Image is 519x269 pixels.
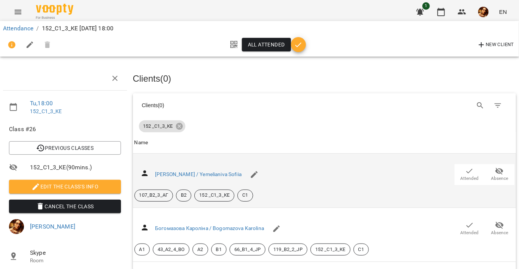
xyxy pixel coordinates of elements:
[485,218,515,239] button: Absence
[9,3,27,21] button: Menu
[142,102,318,109] div: Clients ( 0 )
[496,5,510,19] button: EN
[134,138,148,147] div: Name
[238,192,252,199] span: С1
[9,141,121,155] button: Previous Classes
[471,97,489,115] button: Search
[461,175,479,182] span: Attended
[15,143,115,152] span: Previous Classes
[36,24,39,33] li: /
[475,39,516,51] button: New Client
[30,100,53,107] a: Tu , 18:00
[9,125,121,134] span: Class #26
[269,246,307,253] span: 119_В2_2_JP
[155,171,242,177] a: [PERSON_NAME] / Yemelianiva Sofiia
[212,246,226,253] span: В1
[135,246,149,253] span: А1
[455,164,485,185] button: Attended
[491,175,508,182] span: Absence
[42,24,114,33] p: 152_С1_3_КЕ [DATE] 18:00
[489,97,507,115] button: Filter
[133,74,516,84] h3: Clients ( 0 )
[15,202,115,211] span: Cancel the class
[230,246,265,253] span: 66_В1_4_JP
[155,225,264,231] a: Богомазова Кароліна / Bogomazova Karolina
[9,219,24,234] img: 9dd00ee60830ec0099eaf902456f2b61.png
[491,230,508,236] span: Absence
[499,8,507,16] span: EN
[422,2,430,10] span: 1
[30,257,121,265] p: Room
[193,246,207,253] span: А2
[354,246,368,253] span: С1
[195,192,234,199] span: 152 _С1_3_КЕ
[36,15,73,20] span: For Business
[461,230,479,236] span: Attended
[455,218,485,239] button: Attended
[485,164,515,185] button: Absence
[30,108,62,114] a: 152_С1_3_КЕ
[30,163,121,172] span: 152_С1_3_КЕ ( 90 mins. )
[36,4,73,15] img: Voopty Logo
[30,223,75,230] a: [PERSON_NAME]
[30,248,121,257] span: Skype
[242,38,291,51] button: All attended
[134,138,148,147] div: Sort
[139,123,177,130] span: 152 _С1_3_КЕ
[9,200,121,213] button: Cancel the class
[478,7,489,17] img: 9dd00ee60830ec0099eaf902456f2b61.png
[176,192,191,199] span: В2
[153,246,189,253] span: 43_А2_4_ВО
[15,182,115,191] span: Edit the class's Info
[134,138,515,147] span: Name
[3,25,33,32] a: Attendance
[139,120,185,132] div: 152 _С1_3_КЕ
[133,93,516,117] div: Table Toolbar
[248,40,285,49] span: All attended
[311,246,350,253] span: 152 _С1_3_КЕ
[135,192,173,199] span: 107_В2_3_АГ
[9,180,121,193] button: Edit the class's Info
[477,40,514,49] span: New Client
[3,24,516,33] nav: breadcrumb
